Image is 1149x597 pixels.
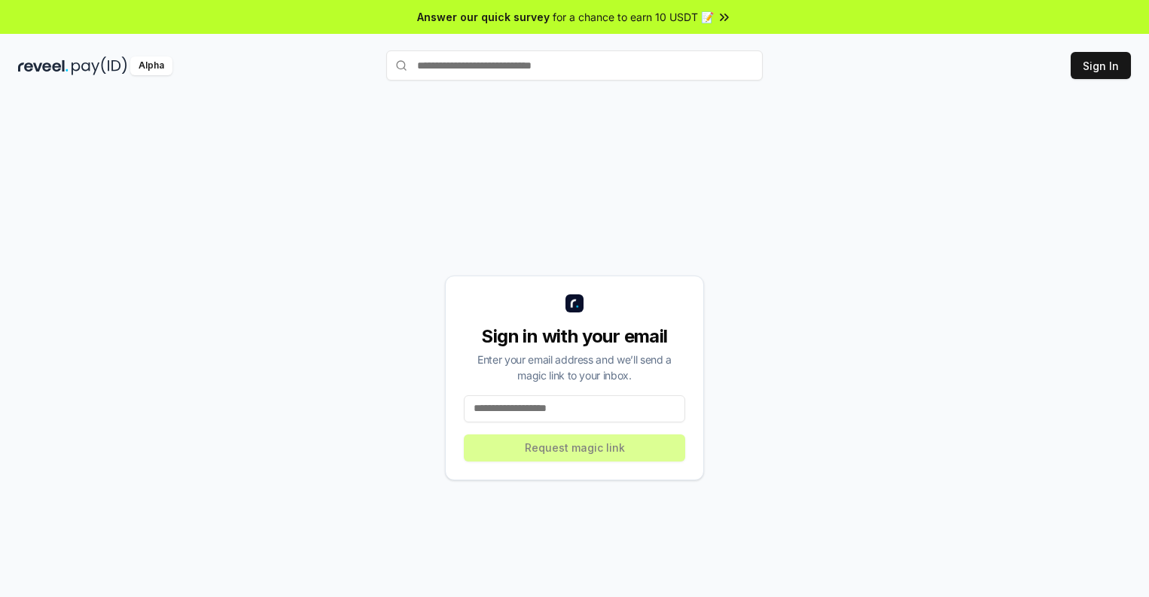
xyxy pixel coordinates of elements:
[130,56,172,75] div: Alpha
[1071,52,1131,79] button: Sign In
[72,56,127,75] img: pay_id
[553,9,714,25] span: for a chance to earn 10 USDT 📝
[18,56,69,75] img: reveel_dark
[565,294,584,312] img: logo_small
[417,9,550,25] span: Answer our quick survey
[464,324,685,349] div: Sign in with your email
[464,352,685,383] div: Enter your email address and we’ll send a magic link to your inbox.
